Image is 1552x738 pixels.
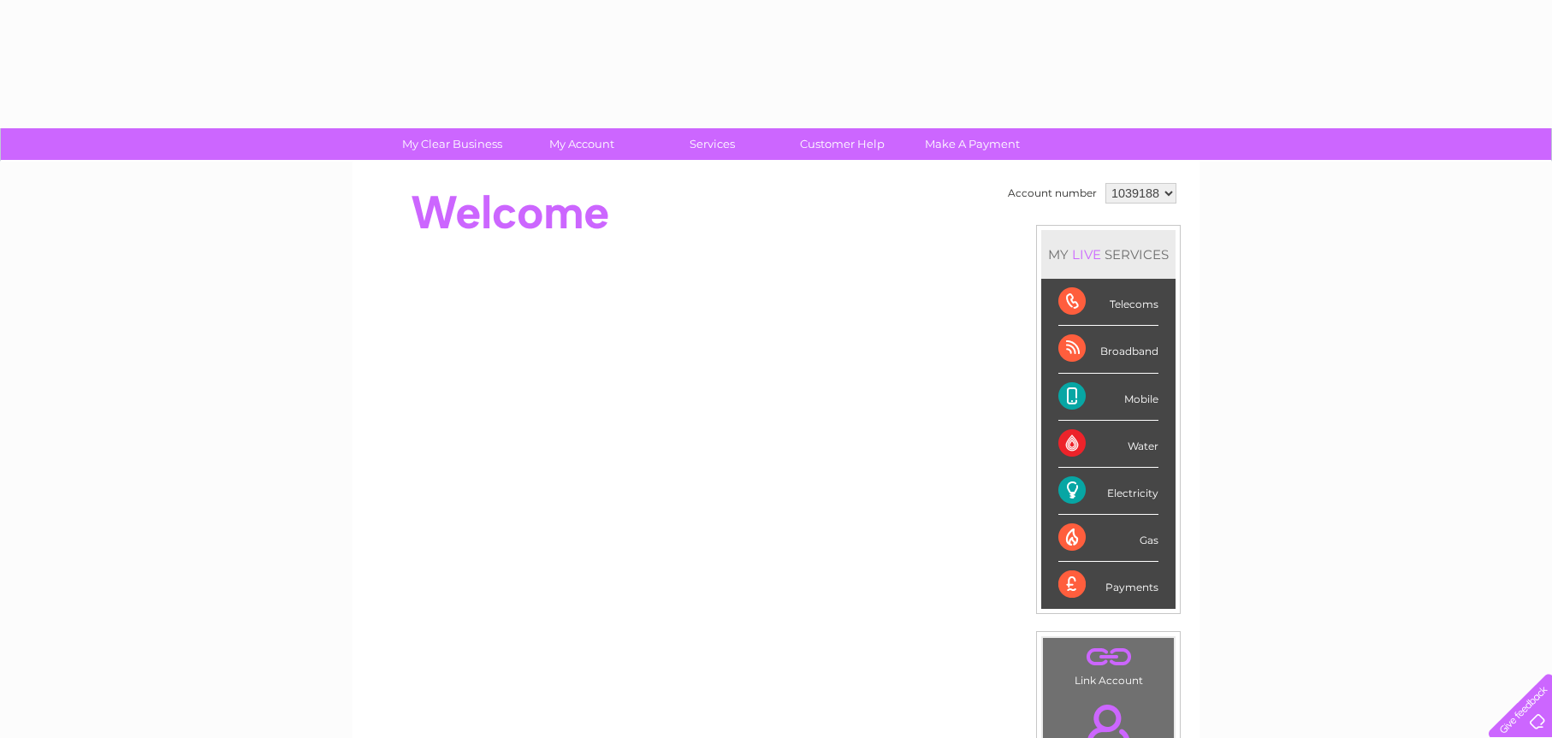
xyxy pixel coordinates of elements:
[642,128,783,160] a: Services
[1041,230,1176,279] div: MY SERVICES
[1069,246,1105,263] div: LIVE
[1058,515,1158,562] div: Gas
[1058,468,1158,515] div: Electricity
[1058,326,1158,373] div: Broadband
[772,128,913,160] a: Customer Help
[1058,374,1158,421] div: Mobile
[902,128,1043,160] a: Make A Payment
[1058,279,1158,326] div: Telecoms
[1004,179,1101,208] td: Account number
[1058,421,1158,468] div: Water
[382,128,523,160] a: My Clear Business
[512,128,653,160] a: My Account
[1058,562,1158,608] div: Payments
[1047,642,1170,672] a: .
[1042,637,1175,691] td: Link Account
